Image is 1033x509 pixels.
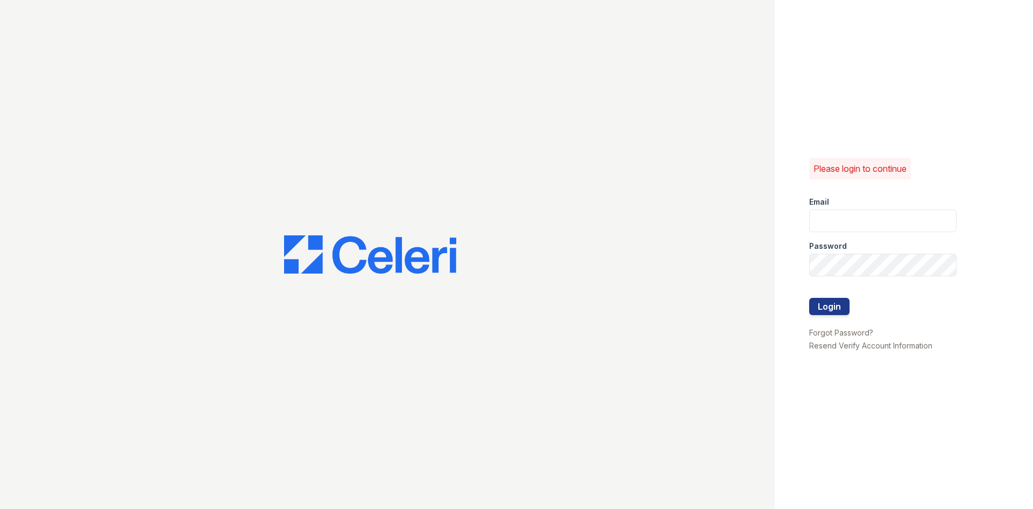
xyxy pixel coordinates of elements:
a: Forgot Password? [809,328,873,337]
img: CE_Logo_Blue-a8612792a0a2168367f1c8372b55b34899dd931a85d93a1a3d3e32e68fde9ad4.png [284,235,456,274]
p: Please login to continue [813,162,907,175]
label: Email [809,197,829,207]
a: Resend Verify Account Information [809,341,932,350]
button: Login [809,298,850,315]
label: Password [809,241,847,252]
